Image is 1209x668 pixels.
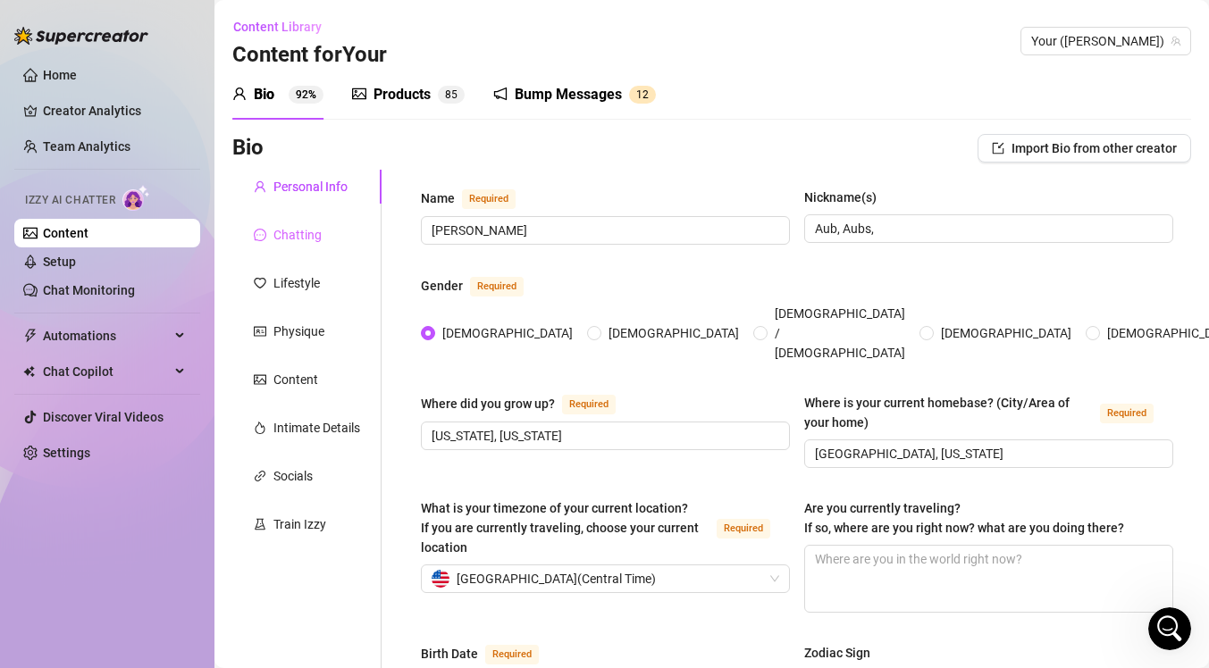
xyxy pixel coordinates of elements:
[254,229,266,241] span: message
[23,365,35,378] img: Chat Copilot
[21,459,56,495] div: Profile image for Tanya
[273,514,326,534] div: Train Izzy
[43,446,90,460] a: Settings
[232,41,387,70] h3: Content for Your
[562,395,616,414] span: Required
[254,518,266,530] span: experiment
[445,88,451,101] span: 8
[104,411,154,430] div: • [DATE]
[1031,28,1180,54] span: Your (aubreyxx)
[804,501,1124,535] span: Are you currently traveling? If so, where are you right now? what are you doing there?
[273,418,360,438] div: Intimate Details
[43,255,76,269] a: Setup
[1171,36,1181,46] span: team
[122,185,150,211] img: AI Chatter
[296,548,330,561] span: News
[421,276,463,296] div: Gender
[815,219,1159,238] input: Nickname(s)
[104,477,154,496] div: • [DATE]
[421,393,635,414] label: Where did you grow up?
[63,213,167,231] div: [PERSON_NAME]
[21,195,56,230] img: Profile image for Ella
[804,188,877,207] div: Nickname(s)
[717,519,770,539] span: Required
[99,548,168,561] span: Messages
[171,345,221,363] div: • [DATE]
[978,134,1191,163] button: Import Bio from other creator
[421,188,535,209] label: Name
[171,213,221,231] div: • [DATE]
[273,370,318,389] div: Content
[63,411,100,430] div: Tanya
[601,323,746,343] span: [DEMOGRAPHIC_DATA]
[63,146,100,165] div: Tanya
[179,504,268,575] button: Help
[254,325,266,338] span: idcard
[421,394,555,413] div: Where did you grow up?
[209,548,238,561] span: Help
[804,393,1093,432] div: Where is your current homebase? (City/Area of your home)
[273,321,324,341] div: Physique
[1148,607,1191,650] iframe: Intercom live chat
[1012,141,1177,155] span: Import Bio from other creator
[63,262,166,276] span: You're welcome!
[254,422,266,434] span: fire
[273,177,348,196] div: Personal Info
[273,273,320,293] div: Lifestyle
[273,225,322,245] div: Chatting
[421,275,543,296] label: Gender
[804,393,1173,432] label: Where is your current homebase? (City/Area of your home)
[63,477,100,496] div: Tanya
[25,192,115,209] span: Izzy AI Chatter
[432,221,776,240] input: Name
[470,277,524,296] span: Required
[233,20,322,34] span: Content Library
[14,27,148,45] img: logo-BBDzfeDw.svg
[232,134,264,163] h3: Bio
[21,261,56,296] img: Profile image for Ella
[132,8,229,38] h1: Messages
[485,645,539,664] span: Required
[21,63,56,98] img: Profile image for Giselle
[43,226,88,240] a: Content
[768,304,912,363] span: [DEMOGRAPHIC_DATA] / [DEMOGRAPHIC_DATA]
[421,643,558,664] label: Birth Date
[636,88,642,101] span: 1
[804,643,870,663] div: Zodiac Sign
[493,87,508,101] span: notification
[273,466,313,486] div: Socials
[254,373,266,386] span: picture
[63,279,167,297] div: [PERSON_NAME]
[43,321,170,350] span: Automations
[43,357,170,386] span: Chat Copilot
[109,80,160,99] div: • 1h ago
[26,548,63,561] span: Home
[43,283,135,297] a: Chat Monitoring
[462,189,516,209] span: Required
[438,86,465,104] sup: 85
[435,323,580,343] span: [DEMOGRAPHIC_DATA]
[254,84,274,105] div: Bio
[254,470,266,482] span: link
[254,277,266,289] span: heart
[515,84,622,105] div: Bump Messages
[104,146,154,165] div: • [DATE]
[629,86,656,104] sup: 12
[642,88,649,101] span: 2
[43,410,164,424] a: Discover Viral Videos
[804,188,889,207] label: Nickname(s)
[63,80,105,99] div: Giselle
[289,86,323,104] sup: 92%
[21,393,56,429] div: Profile image for Tanya
[421,644,478,664] div: Birth Date
[43,96,186,125] a: Creator Analytics
[804,643,883,663] label: Zodiac Sign
[254,180,266,193] span: user
[421,501,699,555] span: What is your timezone of your current location? If you are currently traveling, choose your curre...
[21,129,56,164] div: Profile image for Tanya
[934,323,1079,343] span: [DEMOGRAPHIC_DATA]
[43,68,77,82] a: Home
[432,570,449,588] img: us
[43,139,130,154] a: Team Analytics
[89,504,179,575] button: Messages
